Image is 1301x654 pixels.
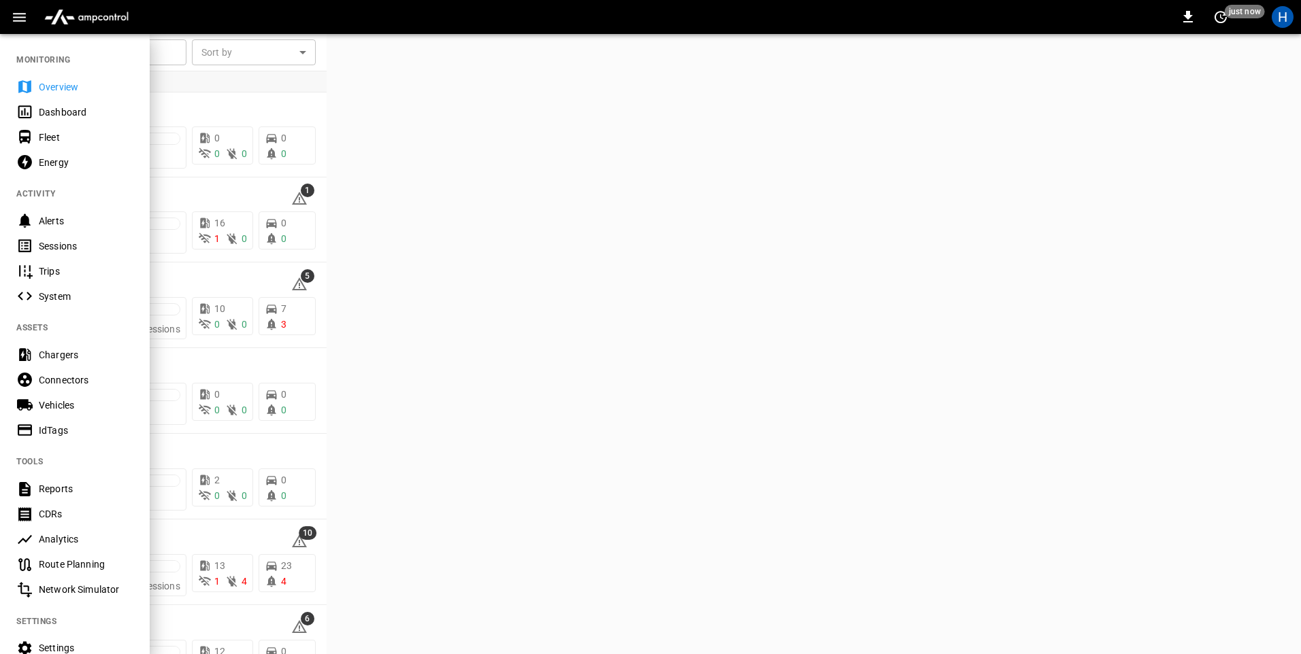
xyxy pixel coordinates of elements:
div: Trips [39,264,133,278]
div: profile-icon [1272,6,1294,28]
div: Dashboard [39,105,133,119]
div: Chargers [39,348,133,362]
div: Connectors [39,373,133,387]
div: Analytics [39,532,133,546]
div: Alerts [39,214,133,228]
div: IdTags [39,424,133,437]
div: Overview [39,80,133,94]
button: set refresh interval [1210,6,1232,28]
div: Reports [39,482,133,496]
span: just now [1225,5,1265,18]
div: System [39,290,133,303]
img: ampcontrol.io logo [39,4,134,30]
div: Network Simulator [39,583,133,596]
div: Vehicles [39,398,133,412]
div: Fleet [39,131,133,144]
div: Sessions [39,239,133,253]
div: Energy [39,156,133,169]
div: CDRs [39,507,133,521]
div: Route Planning [39,557,133,571]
